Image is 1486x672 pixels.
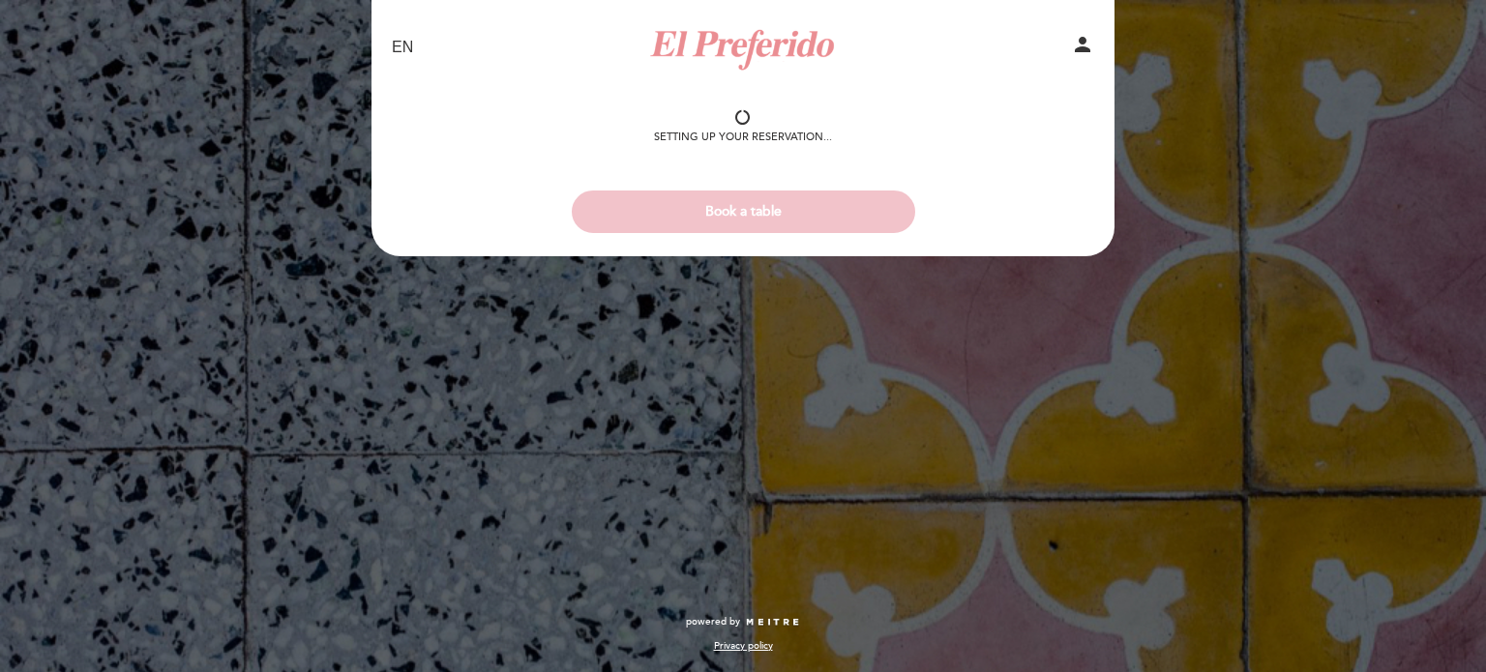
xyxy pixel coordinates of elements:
button: Book a table [572,190,915,233]
a: El Preferido [622,21,864,74]
button: person [1071,33,1094,63]
i: person [1071,33,1094,56]
a: powered by [686,615,800,628]
div: Setting up your reservation... [654,130,832,145]
img: MEITRE [745,618,800,628]
a: Privacy policy [714,639,773,653]
span: powered by [686,615,740,628]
